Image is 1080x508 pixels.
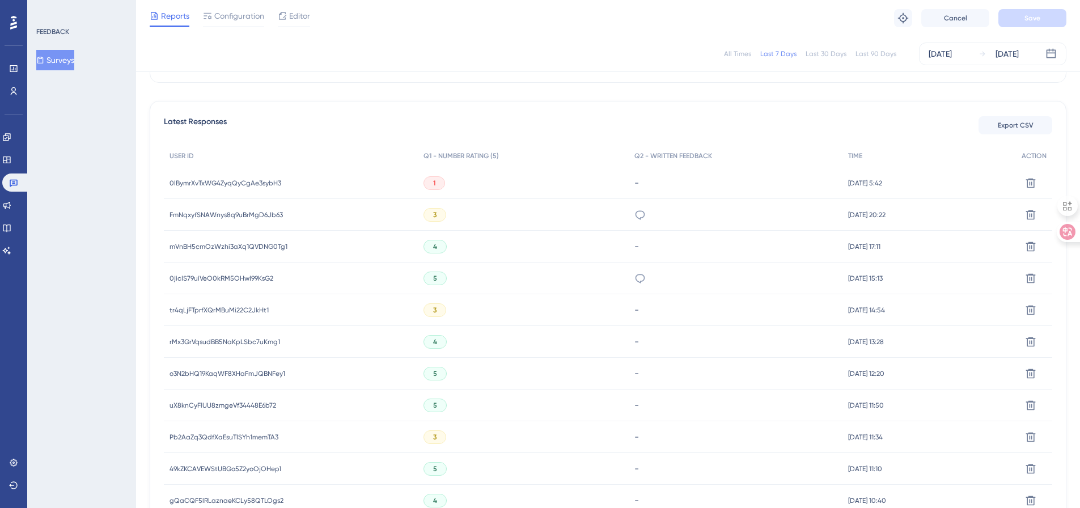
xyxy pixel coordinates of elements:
[433,401,437,410] span: 5
[170,274,273,283] span: 0jicIS79uiVeO0kRM5OHwI99KsG2
[161,9,189,23] span: Reports
[214,9,264,23] span: Configuration
[433,337,437,346] span: 4
[170,369,285,378] span: o3N2bHQ19KaqWF8XHaFmJQBNFey1
[848,464,882,473] span: [DATE] 11:10
[170,337,280,346] span: rMx3GrVqsudBB5NaKpLSbc7uKmg1
[996,47,1019,61] div: [DATE]
[634,463,837,474] div: -
[979,116,1052,134] button: Export CSV
[848,274,883,283] span: [DATE] 15:13
[634,400,837,410] div: -
[634,368,837,379] div: -
[848,369,884,378] span: [DATE] 12:20
[170,496,283,505] span: gQaCQF5lRLaznaeKCLy58QTLOgs2
[170,210,283,219] span: FmNqxyfSNAWnys8q9uBrMgD6Jb63
[170,433,278,442] span: Pb2AaZq3QdfXaEsuTISYh1memTA3
[433,496,437,505] span: 4
[634,241,837,252] div: -
[634,304,837,315] div: -
[170,242,287,251] span: mVnBH5cmOzWzhi3aXq1QVDNG0Tg1
[848,496,886,505] span: [DATE] 10:40
[433,210,437,219] span: 3
[433,369,437,378] span: 5
[36,50,74,70] button: Surveys
[848,401,884,410] span: [DATE] 11:50
[433,433,437,442] span: 3
[998,121,1034,130] span: Export CSV
[170,179,281,188] span: 0IBymrXvTxWG4ZyqQyCgAe3sybH3
[170,151,194,160] span: USER ID
[921,9,989,27] button: Cancel
[170,401,276,410] span: uX8knCyFlUU8zmgeVf34448E6b72
[289,9,310,23] span: Editor
[944,14,967,23] span: Cancel
[634,151,712,160] span: Q2 - WRITTEN FEEDBACK
[170,464,281,473] span: 49kZKCAVEWStUBGo5Z2yoOjOHep1
[433,306,437,315] span: 3
[848,306,885,315] span: [DATE] 14:54
[848,433,883,442] span: [DATE] 11:34
[1022,151,1047,160] span: ACTION
[170,306,269,315] span: tr4qLjFTprfXQrMBuMi22C2JkHt1
[423,151,499,160] span: Q1 - NUMBER RATING (5)
[848,179,882,188] span: [DATE] 5:42
[806,49,846,58] div: Last 30 Days
[634,177,837,188] div: -
[634,495,837,506] div: -
[724,49,751,58] div: All Times
[855,49,896,58] div: Last 90 Days
[848,337,884,346] span: [DATE] 13:28
[929,47,952,61] div: [DATE]
[998,9,1066,27] button: Save
[36,27,69,36] div: FEEDBACK
[634,336,837,347] div: -
[164,115,227,136] span: Latest Responses
[433,274,437,283] span: 5
[760,49,797,58] div: Last 7 Days
[848,242,880,251] span: [DATE] 17:11
[848,151,862,160] span: TIME
[1024,14,1040,23] span: Save
[433,242,437,251] span: 4
[634,431,837,442] div: -
[848,210,886,219] span: [DATE] 20:22
[433,464,437,473] span: 5
[433,179,435,188] span: 1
